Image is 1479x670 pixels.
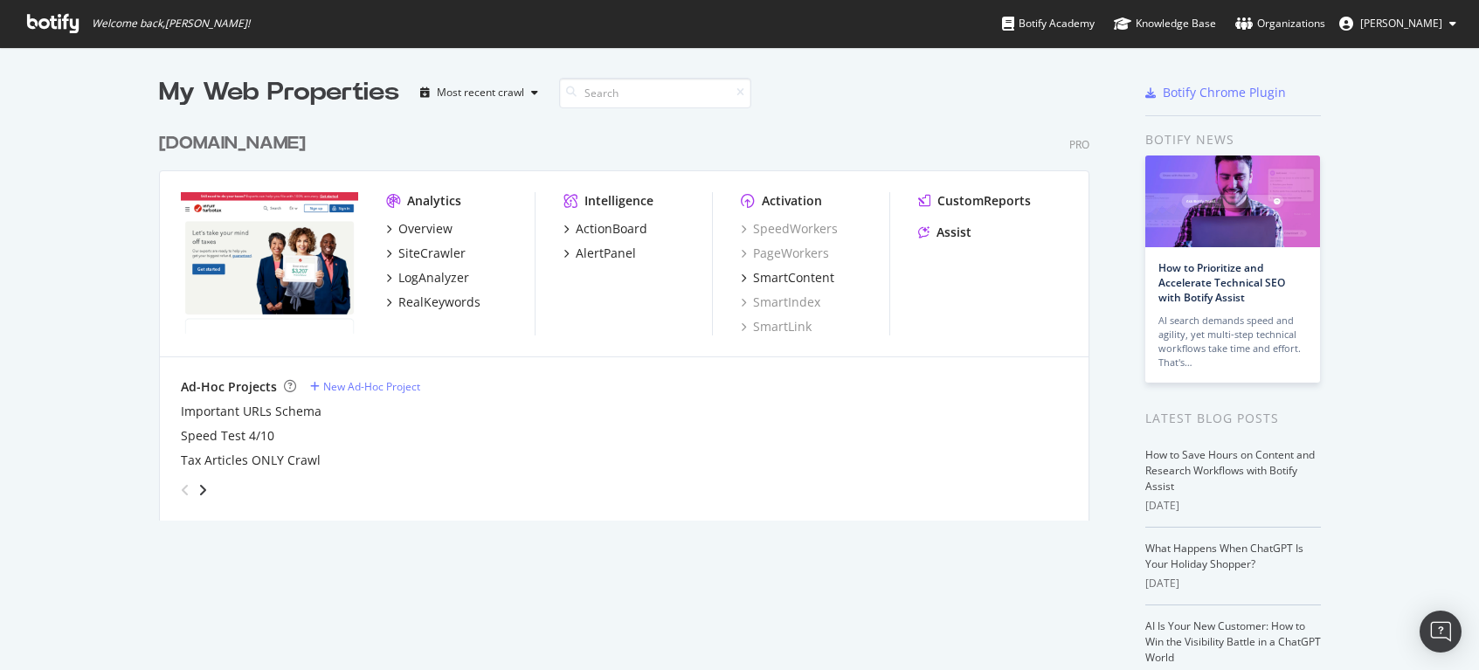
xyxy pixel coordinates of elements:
[159,131,313,156] a: [DOMAIN_NAME]
[413,79,545,107] button: Most recent crawl
[1145,576,1321,591] div: [DATE]
[1235,15,1325,32] div: Organizations
[92,17,250,31] span: Welcome back, [PERSON_NAME] !
[762,192,822,210] div: Activation
[1069,137,1089,152] div: Pro
[753,269,834,287] div: SmartContent
[918,192,1031,210] a: CustomReports
[159,131,306,156] div: [DOMAIN_NAME]
[398,245,466,262] div: SiteCrawler
[437,87,524,98] div: Most recent crawl
[197,481,209,499] div: angle-right
[181,403,321,420] a: Important URLs Schema
[386,245,466,262] a: SiteCrawler
[936,224,971,241] div: Assist
[563,245,636,262] a: AlertPanel
[159,110,1103,521] div: grid
[1145,130,1321,149] div: Botify news
[398,294,480,311] div: RealKeywords
[1145,409,1321,428] div: Latest Blog Posts
[1158,260,1285,305] a: How to Prioritize and Accelerate Technical SEO with Botify Assist
[310,379,420,394] a: New Ad-Hoc Project
[181,452,321,469] a: Tax Articles ONLY Crawl
[1145,498,1321,514] div: [DATE]
[407,192,461,210] div: Analytics
[386,269,469,287] a: LogAnalyzer
[576,220,647,238] div: ActionBoard
[159,75,399,110] div: My Web Properties
[323,379,420,394] div: New Ad-Hoc Project
[398,269,469,287] div: LogAnalyzer
[1145,84,1286,101] a: Botify Chrome Plugin
[937,192,1031,210] div: CustomReports
[1145,447,1315,494] a: How to Save Hours on Content and Research Workflows with Botify Assist
[1145,618,1321,665] a: AI Is Your New Customer: How to Win the Visibility Battle in a ChatGPT World
[584,192,653,210] div: Intelligence
[181,192,358,334] img: turbotax.intuit.com
[1420,611,1462,653] div: Open Intercom Messenger
[559,78,751,108] input: Search
[386,294,480,311] a: RealKeywords
[563,220,647,238] a: ActionBoard
[1002,15,1095,32] div: Botify Academy
[576,245,636,262] div: AlertPanel
[741,294,820,311] a: SmartIndex
[1360,16,1442,31] span: Sylvia Huang
[1114,15,1216,32] div: Knowledge Base
[1145,155,1320,247] img: How to Prioritize and Accelerate Technical SEO with Botify Assist
[1163,84,1286,101] div: Botify Chrome Plugin
[741,318,812,335] a: SmartLink
[386,220,453,238] a: Overview
[918,224,971,241] a: Assist
[741,245,829,262] a: PageWorkers
[741,220,838,238] a: SpeedWorkers
[174,476,197,504] div: angle-left
[181,427,274,445] a: Speed Test 4/10
[181,378,277,396] div: Ad-Hoc Projects
[1145,541,1303,571] a: What Happens When ChatGPT Is Your Holiday Shopper?
[1158,314,1307,370] div: AI search demands speed and agility, yet multi-step technical workflows take time and effort. Tha...
[1325,10,1470,38] button: [PERSON_NAME]
[398,220,453,238] div: Overview
[741,269,834,287] a: SmartContent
